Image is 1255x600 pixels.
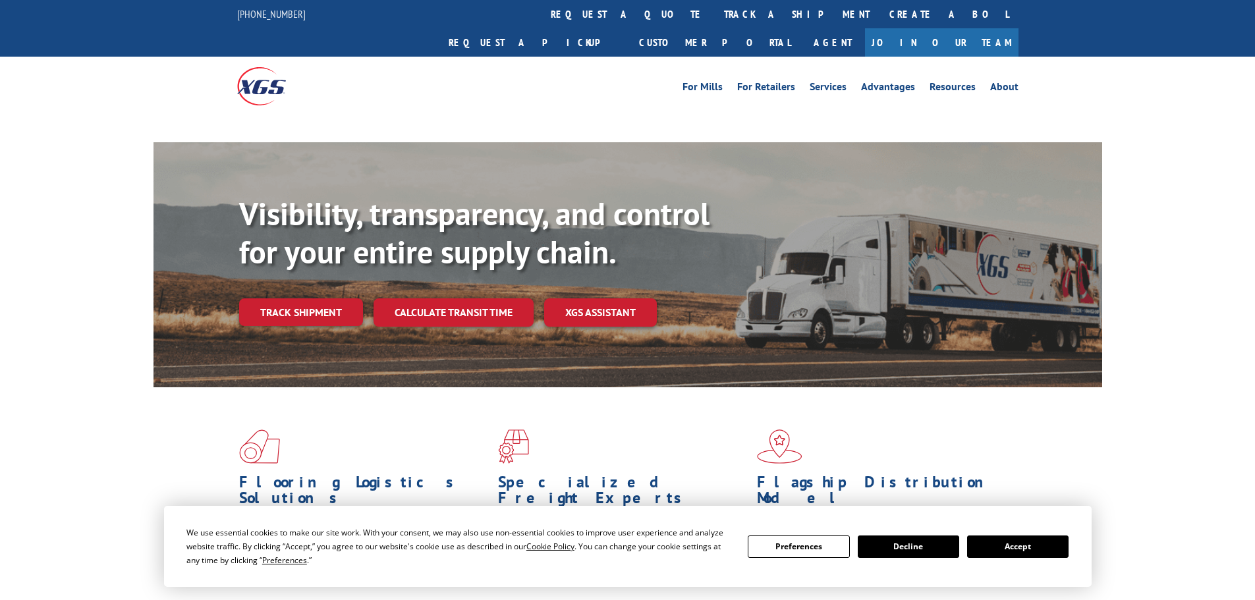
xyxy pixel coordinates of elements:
[237,7,306,20] a: [PHONE_NUMBER]
[629,28,800,57] a: Customer Portal
[865,28,1018,57] a: Join Our Team
[683,82,723,96] a: For Mills
[498,474,747,512] h1: Specialized Freight Experts
[498,429,529,464] img: xgs-icon-focused-on-flooring-red
[748,535,849,558] button: Preferences
[439,28,629,57] a: Request a pickup
[239,193,710,272] b: Visibility, transparency, and control for your entire supply chain.
[737,82,795,96] a: For Retailers
[757,474,1006,512] h1: Flagship Distribution Model
[800,28,865,57] a: Agent
[858,535,959,558] button: Decline
[526,541,574,552] span: Cookie Policy
[239,298,363,326] a: Track shipment
[810,82,847,96] a: Services
[861,82,915,96] a: Advantages
[262,555,307,566] span: Preferences
[930,82,976,96] a: Resources
[990,82,1018,96] a: About
[239,474,488,512] h1: Flooring Logistics Solutions
[164,506,1092,587] div: Cookie Consent Prompt
[186,526,732,567] div: We use essential cookies to make our site work. With your consent, we may also use non-essential ...
[967,535,1069,558] button: Accept
[757,429,802,464] img: xgs-icon-flagship-distribution-model-red
[544,298,657,327] a: XGS ASSISTANT
[374,298,534,327] a: Calculate transit time
[239,429,280,464] img: xgs-icon-total-supply-chain-intelligence-red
